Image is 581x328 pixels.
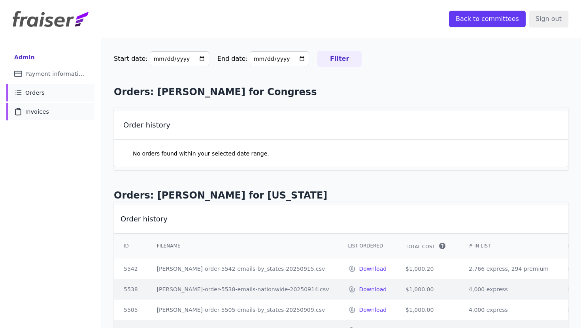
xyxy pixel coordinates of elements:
input: Sign out [529,11,568,27]
th: Filename [147,233,339,259]
span: Payment information [25,70,85,78]
td: 5542 [114,259,147,279]
img: Fraiser Logo [13,11,89,27]
a: Invoices [6,103,94,120]
td: $1,000.00 [396,300,459,320]
td: 2,766 express, 294 premium [459,259,558,279]
th: ID [114,233,147,259]
a: Payment information [6,65,94,82]
a: Download [359,285,387,293]
a: Download [359,306,387,314]
td: 4,000 express [459,279,558,300]
h1: Orders: [PERSON_NAME] for [US_STATE] [114,189,568,202]
span: Total Cost [406,244,435,250]
span: Orders [25,89,45,97]
label: Start date: [114,55,148,62]
td: 5505 [114,300,147,320]
td: [PERSON_NAME]-order-5505-emails-by_states-20250909.csv [147,300,339,320]
td: [PERSON_NAME]-order-5538-emails-nationwide-20250914.csv [147,279,339,300]
th: List Ordered [339,233,396,259]
td: 5538 [114,279,147,300]
div: Admin [14,53,35,61]
h2: Order history [123,120,170,130]
td: [PERSON_NAME]-order-5542-emails-by_states-20250915.csv [147,259,339,279]
th: # In List [459,233,558,259]
a: Orders [6,84,94,101]
h1: Orders: [PERSON_NAME] for Congress [114,86,568,98]
td: $1,000.20 [396,259,459,279]
td: $1,000.00 [396,279,459,300]
p: No orders found within your selected date range. [123,140,279,167]
a: Download [359,265,387,273]
span: Invoices [25,108,49,116]
label: End date: [217,55,248,62]
td: 4,000 express [459,300,558,320]
input: Filter [317,51,362,67]
input: Back to committees [449,11,526,27]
